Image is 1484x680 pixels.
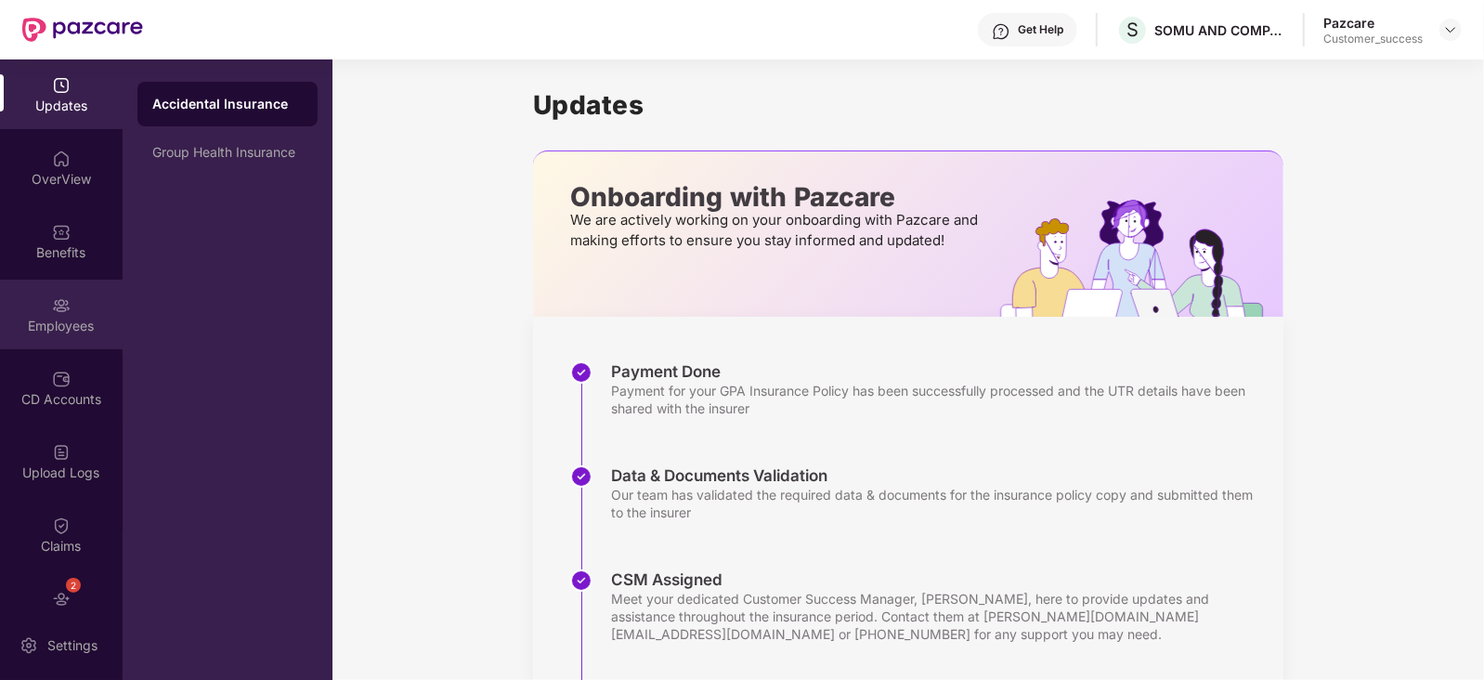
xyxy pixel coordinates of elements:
[52,76,71,95] img: svg+xml;base64,PHN2ZyBpZD0iVXBkYXRlZCIgeG1sbnM9Imh0dHA6Ly93d3cudzMub3JnLzIwMDAvc3ZnIiB3aWR0aD0iMj...
[1000,200,1283,317] img: hrOnboarding
[52,443,71,462] img: svg+xml;base64,PHN2ZyBpZD0iVXBsb2FkX0xvZ3MiIGRhdGEtbmFtZT0iVXBsb2FkIExvZ3MiIHhtbG5zPSJodHRwOi8vd3...
[52,517,71,535] img: svg+xml;base64,PHN2ZyBpZD0iQ2xhaW0iIHhtbG5zPSJodHRwOi8vd3d3LnczLm9yZy8yMDAwL3N2ZyIgd2lkdGg9IjIwIi...
[152,145,303,160] div: Group Health Insurance
[570,569,592,592] img: svg+xml;base64,PHN2ZyBpZD0iU3RlcC1Eb25lLTMyeDMyIiB4bWxucz0iaHR0cDovL3d3dy53My5vcmcvMjAwMC9zdmciIH...
[152,95,303,113] div: Accidental Insurance
[66,578,81,593] div: 2
[52,296,71,315] img: svg+xml;base64,PHN2ZyBpZD0iRW1wbG95ZWVzIiB4bWxucz0iaHR0cDovL3d3dy53My5vcmcvMjAwMC9zdmciIHdpZHRoPS...
[992,22,1010,41] img: svg+xml;base64,PHN2ZyBpZD0iSGVscC0zMngzMiIgeG1sbnM9Imh0dHA6Ly93d3cudzMub3JnLzIwMDAvc3ZnIiB3aWR0aD...
[1154,21,1284,39] div: SOMU AND COMPANY
[52,590,71,608] img: svg+xml;base64,PHN2ZyBpZD0iRW5kb3JzZW1lbnRzIiB4bWxucz0iaHR0cDovL3d3dy53My5vcmcvMjAwMC9zdmciIHdpZH...
[570,210,983,251] p: We are actively working on your onboarding with Pazcare and making efforts to ensure you stay inf...
[611,486,1265,521] div: Our team has validated the required data & documents for the insurance policy copy and submitted ...
[42,636,103,655] div: Settings
[611,569,1265,590] div: CSM Assigned
[52,370,71,388] img: svg+xml;base64,PHN2ZyBpZD0iQ0RfQWNjb3VudHMiIGRhdGEtbmFtZT0iQ0QgQWNjb3VudHMiIHhtbG5zPSJodHRwOi8vd3...
[1126,19,1139,41] span: S
[20,636,38,655] img: svg+xml;base64,PHN2ZyBpZD0iU2V0dGluZy0yMHgyMCIgeG1sbnM9Imh0dHA6Ly93d3cudzMub3JnLzIwMDAvc3ZnIiB3aW...
[570,465,592,488] img: svg+xml;base64,PHN2ZyBpZD0iU3RlcC1Eb25lLTMyeDMyIiB4bWxucz0iaHR0cDovL3d3dy53My5vcmcvMjAwMC9zdmciIH...
[1443,22,1458,37] img: svg+xml;base64,PHN2ZyBpZD0iRHJvcGRvd24tMzJ4MzIiIHhtbG5zPSJodHRwOi8vd3d3LnczLm9yZy8yMDAwL3N2ZyIgd2...
[611,361,1265,382] div: Payment Done
[570,189,983,205] p: Onboarding with Pazcare
[611,590,1265,643] div: Meet your dedicated Customer Success Manager, [PERSON_NAME], here to provide updates and assistan...
[611,382,1265,417] div: Payment for your GPA Insurance Policy has been successfully processed and the UTR details have be...
[22,18,143,42] img: New Pazcare Logo
[611,465,1265,486] div: Data & Documents Validation
[52,150,71,168] img: svg+xml;base64,PHN2ZyBpZD0iSG9tZSIgeG1sbnM9Imh0dHA6Ly93d3cudzMub3JnLzIwMDAvc3ZnIiB3aWR0aD0iMjAiIG...
[533,89,1283,121] h1: Updates
[52,223,71,242] img: svg+xml;base64,PHN2ZyBpZD0iQmVuZWZpdHMiIHhtbG5zPSJodHRwOi8vd3d3LnczLm9yZy8yMDAwL3N2ZyIgd2lkdGg9Ij...
[1323,14,1423,32] div: Pazcare
[570,361,592,384] img: svg+xml;base64,PHN2ZyBpZD0iU3RlcC1Eb25lLTMyeDMyIiB4bWxucz0iaHR0cDovL3d3dy53My5vcmcvMjAwMC9zdmciIH...
[1323,32,1423,46] div: Customer_success
[1018,22,1063,37] div: Get Help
